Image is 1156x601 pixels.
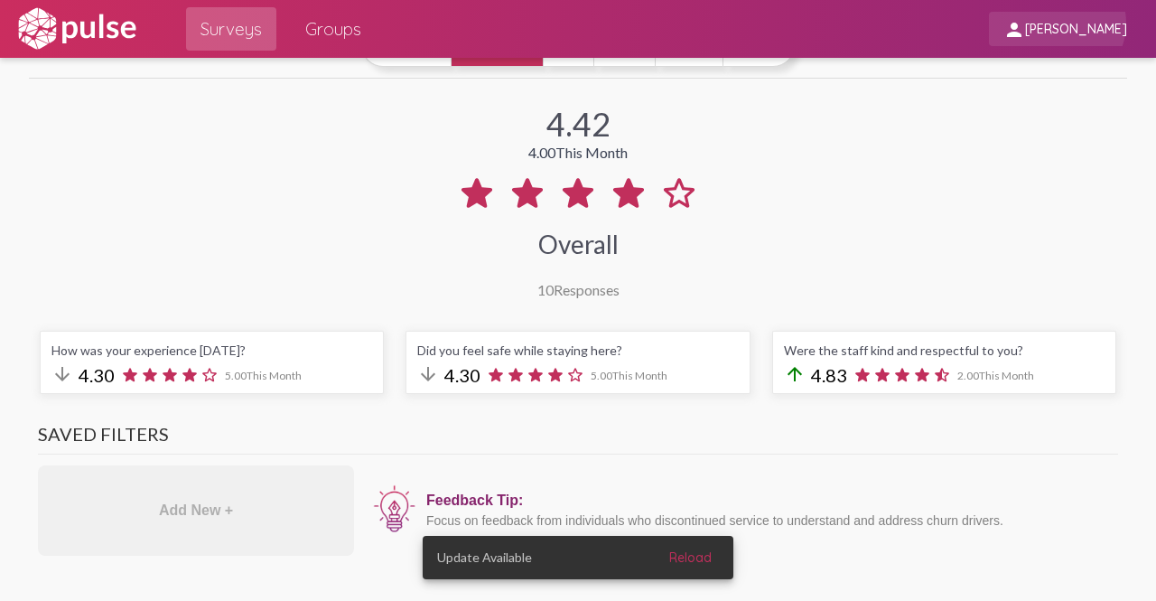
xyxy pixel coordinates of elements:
a: Groups [291,7,376,51]
span: This Month [247,369,302,382]
mat-icon: person [1003,19,1025,41]
h3: Saved Filters [38,423,1118,455]
img: white-logo.svg [14,6,139,52]
div: Overall [538,229,619,259]
span: 4.83 [811,364,847,386]
span: [PERSON_NAME] [1025,22,1127,38]
span: 10 [537,281,554,298]
button: [PERSON_NAME] [989,12,1142,45]
div: How was your experience [DATE]? [51,343,372,358]
span: Groups [305,13,361,45]
a: Surveys [186,7,276,51]
mat-icon: arrow_upward [784,363,806,385]
span: 2.00 [957,369,1034,382]
span: This Month [979,369,1034,382]
span: Reload [669,549,712,566]
div: Did you feel safe while staying here? [417,343,738,358]
div: Were the staff kind and respectful to you? [784,343,1105,358]
mat-icon: arrow_downward [51,363,73,385]
span: This Month [612,369,667,382]
div: Responses [537,281,620,298]
div: 4.42 [546,104,611,144]
div: Add New + [38,465,354,556]
span: Update Available [437,549,532,567]
span: Surveys [200,13,262,45]
span: 4.30 [79,364,115,386]
div: Feedback Tip: [426,493,1109,509]
div: Focus on feedback from individuals who discontinued service to understand and address churn drivers. [426,513,1109,528]
img: icon12.png [372,484,417,534]
mat-icon: arrow_downward [417,363,439,385]
span: 5.00 [591,369,667,382]
button: Reload [655,541,726,574]
div: 4.00 [528,144,628,161]
span: 4.30 [444,364,480,386]
span: 5.00 [225,369,302,382]
span: This Month [555,144,628,161]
